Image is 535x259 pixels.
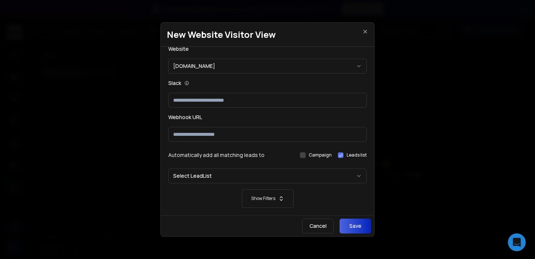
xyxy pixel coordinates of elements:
[347,152,367,158] label: Leads list
[302,219,334,233] button: Cancel
[251,196,275,201] p: Show Filters
[168,79,181,87] label: Slack
[340,219,371,233] button: Save
[161,23,374,47] h1: New Website Visitor View
[168,189,367,208] button: Show Filters
[168,151,265,159] h3: Automatically add all matching leads to
[309,152,332,158] label: Campaign
[168,45,189,53] label: Website
[168,114,202,121] label: Webhook URL
[168,168,367,183] button: Select LeadList
[168,59,367,73] button: [DOMAIN_NAME]
[508,233,526,251] div: Open Intercom Messenger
